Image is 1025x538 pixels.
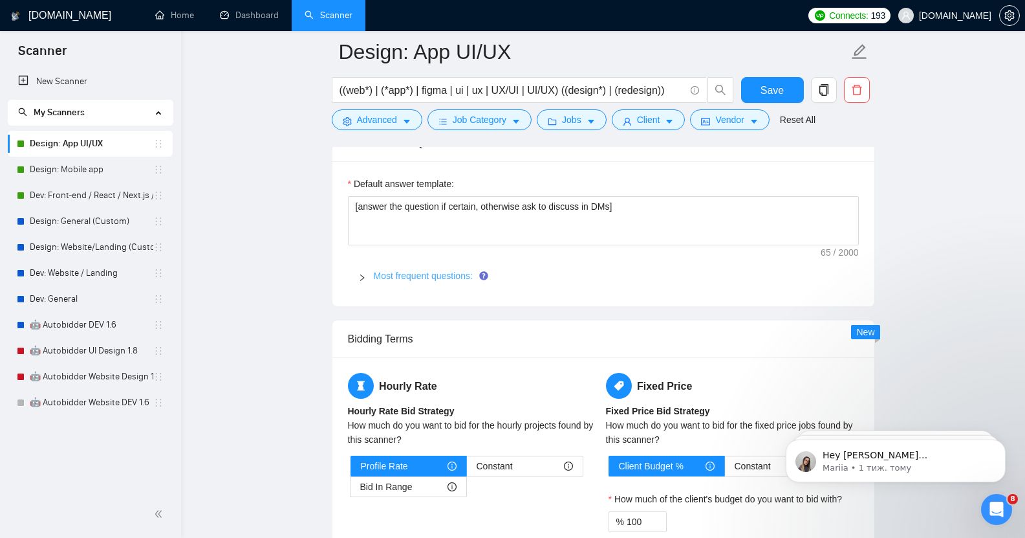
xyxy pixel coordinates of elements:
[18,107,85,118] span: My Scanners
[999,10,1020,21] a: setting
[348,261,859,291] div: Most frequent questions:
[706,462,715,471] span: info-circle
[708,84,733,96] span: search
[8,183,173,208] li: Dev: Front-end / React / Next.js / WebGL / GSAP
[155,10,194,21] a: homeHome
[8,234,173,260] li: Design: Website/Landing (Custom)
[512,117,521,126] span: caret-down
[811,77,837,103] button: copy
[348,373,374,399] span: hourglass
[343,117,352,126] span: setting
[348,406,455,416] b: Hourly Rate Bid Strategy
[691,86,699,95] span: info-circle
[348,320,859,357] div: Bidding Terms
[30,183,153,208] a: Dev: Front-end / React / Next.js / WebGL / GSAP
[637,113,660,127] span: Client
[548,117,557,126] span: folder
[339,36,848,68] input: Scanner name...
[8,286,173,312] li: Dev: General
[427,109,532,130] button: barsJob Categorycaret-down
[856,327,874,337] span: New
[340,82,685,98] input: Search Freelance Jobs...
[606,418,859,447] div: How much do you want to bid for the fixed price jobs found by this scanner?
[8,338,173,364] li: 🤖 Autobidder UI Design 1.8
[30,286,153,312] a: Dev: General
[8,69,173,95] li: New Scanner
[153,320,164,330] span: holder
[30,338,153,364] a: 🤖 Autobidder UI Design 1.8
[374,271,473,281] a: Most frequent questions:
[220,10,279,21] a: dashboardDashboard
[741,77,804,103] button: Save
[30,312,153,338] a: 🤖 Autobidder DEV 1.6
[18,107,27,117] span: search
[402,117,411,126] span: caret-down
[348,418,601,447] div: How much do you want to bid for the hourly projects found by this scanner?
[153,294,164,304] span: holder
[845,84,869,96] span: delete
[11,6,20,27] img: logo
[8,41,77,69] span: Scanner
[30,234,153,260] a: Design: Website/Landing (Custom)
[348,196,859,245] textarea: Default answer template:
[30,157,153,183] a: Design: Mobile app
[348,177,454,191] label: Default answer template:
[829,8,868,23] span: Connects:
[587,117,596,126] span: caret-down
[153,398,164,408] span: holder
[735,456,771,476] span: Constant
[901,11,911,20] span: user
[348,137,474,148] span: Custom Client Questions
[812,84,836,96] span: copy
[18,69,162,95] a: New Scanner
[537,109,607,130] button: folderJobscaret-down
[761,82,784,98] span: Save
[453,113,506,127] span: Job Category
[981,494,1012,525] iframe: Intercom live chat
[8,260,173,286] li: Dev: Website / Landing
[305,10,352,21] a: searchScanner
[153,190,164,201] span: holder
[153,346,164,356] span: holder
[609,492,843,506] label: How much of the client's budget do you want to bid with?
[715,113,744,127] span: Vendor
[623,117,632,126] span: user
[153,242,164,252] span: holder
[707,77,733,103] button: search
[851,43,868,60] span: edit
[448,462,457,471] span: info-circle
[606,373,632,399] span: tag
[780,113,815,127] a: Reset All
[665,117,674,126] span: caret-down
[8,208,173,234] li: Design: General (Custom)
[154,508,167,521] span: double-left
[153,216,164,227] span: holder
[701,117,710,126] span: idcard
[619,456,684,476] span: Client Budget %
[153,372,164,382] span: holder
[348,373,601,399] h5: Hourly Rate
[606,406,710,416] b: Fixed Price Bid Strategy
[606,373,859,399] h5: Fixed Price
[438,117,448,126] span: bars
[153,268,164,278] span: holder
[8,390,173,416] li: 🤖 Autobidder Website DEV 1.6
[332,109,422,130] button: settingAdvancedcaret-down
[358,274,366,282] span: right
[999,5,1020,26] button: setting
[34,107,85,118] span: My Scanners
[153,164,164,175] span: holder
[30,131,153,157] a: Design: App UI/UX
[871,8,885,23] span: 193
[30,260,153,286] a: Dev: Website / Landing
[357,113,397,127] span: Advanced
[750,117,759,126] span: caret-down
[612,109,685,130] button: userClientcaret-down
[562,113,581,127] span: Jobs
[564,462,573,471] span: info-circle
[844,77,870,103] button: delete
[361,456,408,476] span: Profile Rate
